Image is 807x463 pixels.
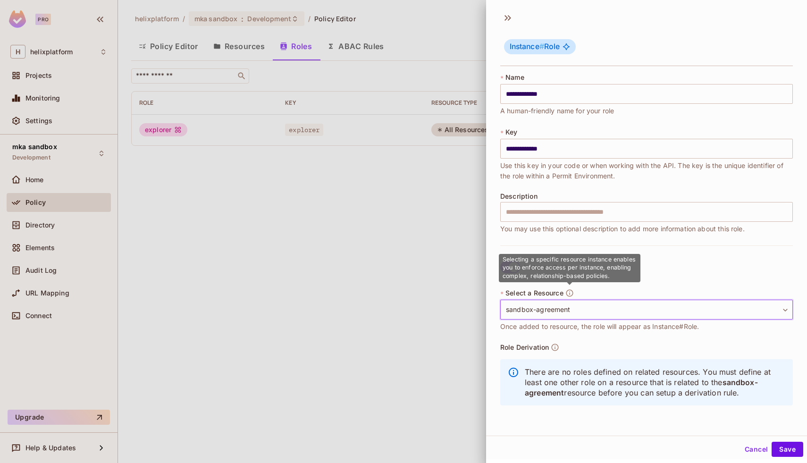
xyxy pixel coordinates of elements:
button: Cancel [741,442,772,457]
span: Key [505,128,517,136]
span: Use this key in your code or when working with the API. The key is the unique identifier of the r... [500,160,793,181]
div: sandbox-agreement [500,300,793,320]
span: Selecting a specific resource instance enables you to enforce access per instance, enabling compl... [503,256,636,279]
span: Role Derivation [500,344,549,351]
span: Instance [510,42,544,51]
span: A human-friendly name for your role [500,106,614,116]
span: Name [505,74,524,81]
span: Role [510,42,560,51]
span: You may use this optional description to add more information about this role. [500,224,745,234]
p: There are no roles defined on related resources. You must define at least one other role on a res... [525,367,785,398]
span: Once added to resource, the role will appear as Instance#Role. [500,321,699,332]
button: Save [772,442,803,457]
span: Select a Resource [505,289,563,297]
span: # [539,42,544,51]
span: Description [500,193,538,200]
